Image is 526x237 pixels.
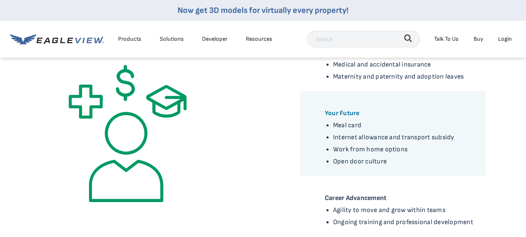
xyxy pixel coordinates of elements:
p: Career Advancement [312,184,473,205]
a: Now get 3D models for virtually every property! [178,5,348,15]
div: Solutions [160,34,184,44]
li: Medical and accidental insurance [333,59,473,71]
div: Login [498,34,512,44]
a: Developer [202,34,227,44]
li: Maternity and paternity and adoption leaves [333,71,473,83]
div: Products [118,34,141,44]
li: Ongoing training and professional development [333,217,473,229]
li: Agility to move and grow within teams [333,205,473,217]
li: Open door culture [333,156,473,168]
input: Search [307,31,420,47]
div: Talk To Us [434,34,459,44]
li: Meal card [333,120,473,132]
p: Your Future [312,99,473,120]
li: Work from home options [333,144,473,156]
li: Internet allowance and transport subsidy [333,132,473,144]
a: Buy [474,34,483,44]
img: Your Future [41,47,215,220]
div: Resources [246,34,272,44]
